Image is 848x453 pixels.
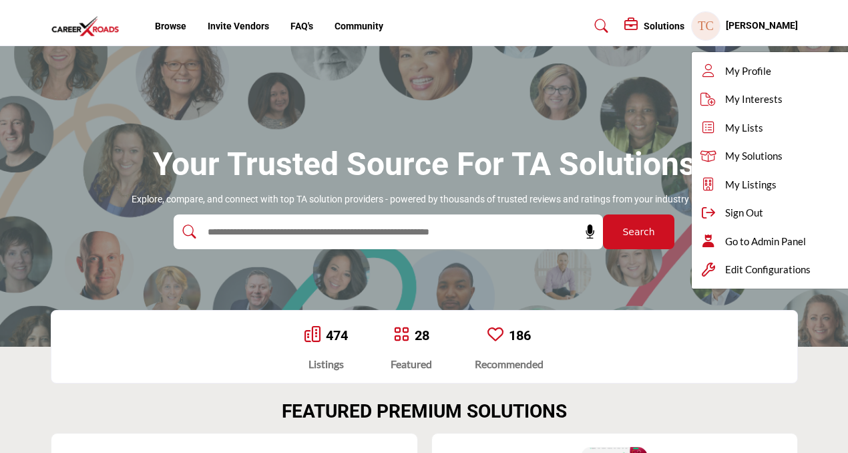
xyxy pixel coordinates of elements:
[726,19,798,33] h5: [PERSON_NAME]
[155,21,186,31] a: Browse
[725,63,771,79] span: My Profile
[725,148,783,164] span: My Solutions
[603,214,674,249] button: Search
[487,326,503,345] a: Go to Recommended
[725,205,763,220] span: Sign Out
[582,15,617,37] a: Search
[415,327,429,343] a: 28
[153,144,696,185] h1: Your Trusted Source for TA Solutions
[725,234,806,249] span: Go to Admin Panel
[282,400,567,423] h2: FEATURED PREMIUM SOLUTIONS
[644,20,684,32] h5: Solutions
[725,177,777,192] span: My Listings
[393,326,409,345] a: Go to Featured
[208,21,269,31] a: Invite Vendors
[725,262,811,277] span: Edit Configurations
[725,92,783,107] span: My Interests
[304,356,348,372] div: Listings
[624,18,684,34] div: Solutions
[335,21,383,31] a: Community
[691,11,720,41] button: Show hide supplier dropdown
[475,356,544,372] div: Recommended
[51,15,127,37] img: Site Logo
[725,120,763,136] span: My Lists
[290,21,313,31] a: FAQ's
[509,327,531,343] a: 186
[622,225,654,239] span: Search
[326,327,348,343] a: 474
[391,356,432,372] div: Featured
[132,193,716,206] p: Explore, compare, and connect with top TA solution providers - powered by thousands of trusted re...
